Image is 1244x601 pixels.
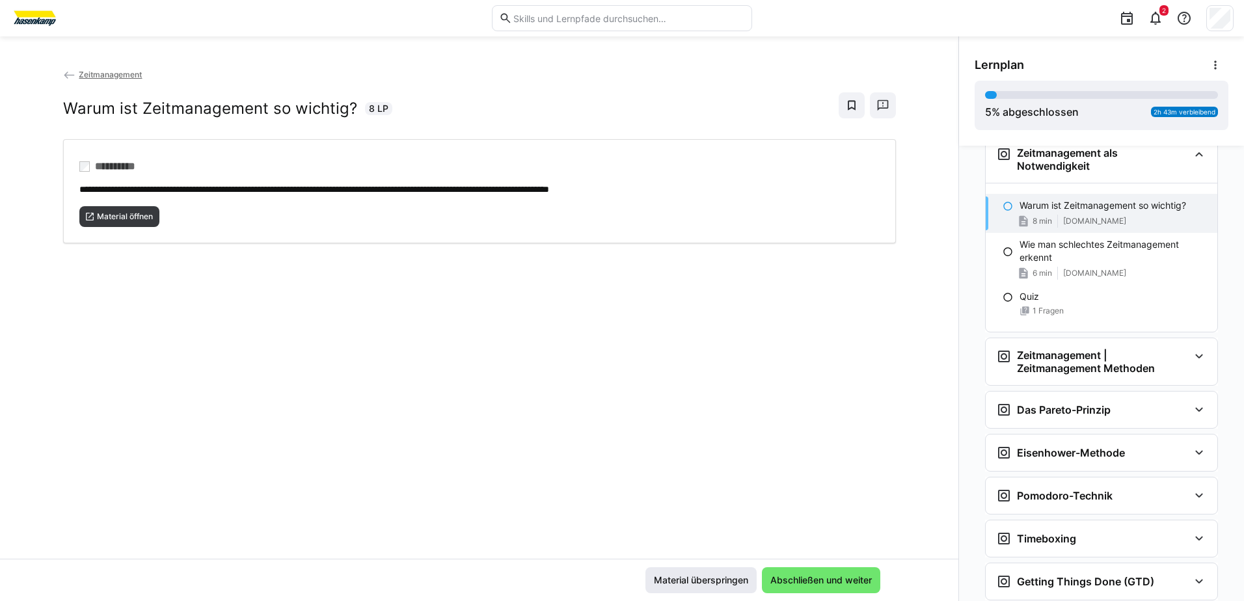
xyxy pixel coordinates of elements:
span: Material öffnen [96,211,154,222]
h3: Pomodoro-Technik [1017,489,1113,502]
span: Material überspringen [652,574,750,587]
button: Abschließen und weiter [762,567,880,593]
span: Lernplan [975,58,1024,72]
h3: Eisenhower-Methode [1017,446,1125,459]
span: 8 LP [369,102,388,115]
h3: Das Pareto-Prinzip [1017,403,1111,416]
input: Skills und Lernpfade durchsuchen… [512,12,745,24]
span: Abschließen und weiter [768,574,874,587]
span: 1 Fragen [1033,306,1064,316]
h3: Zeitmanagement | Zeitmanagement Methoden [1017,349,1189,375]
span: [DOMAIN_NAME] [1063,216,1126,226]
h3: Zeitmanagement als Notwendigkeit [1017,146,1189,172]
h3: Timeboxing [1017,532,1076,545]
p: Quiz [1020,290,1039,303]
span: Zeitmanagement [79,70,142,79]
span: 6 min [1033,268,1052,278]
button: Material öffnen [79,206,160,227]
span: [DOMAIN_NAME] [1063,268,1126,278]
span: 5 [985,105,992,118]
span: 2h 43m verbleibend [1154,108,1215,116]
a: Zeitmanagement [63,70,142,79]
h3: Getting Things Done (GTD) [1017,575,1154,588]
span: 8 min [1033,216,1052,226]
div: % abgeschlossen [985,104,1079,120]
p: Warum ist Zeitmanagement so wichtig? [1020,199,1186,212]
h2: Warum ist Zeitmanagement so wichtig? [63,99,357,118]
span: 2 [1162,7,1166,14]
p: Wie man schlechtes Zeitmanagement erkennt [1020,238,1207,264]
button: Material überspringen [645,567,757,593]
